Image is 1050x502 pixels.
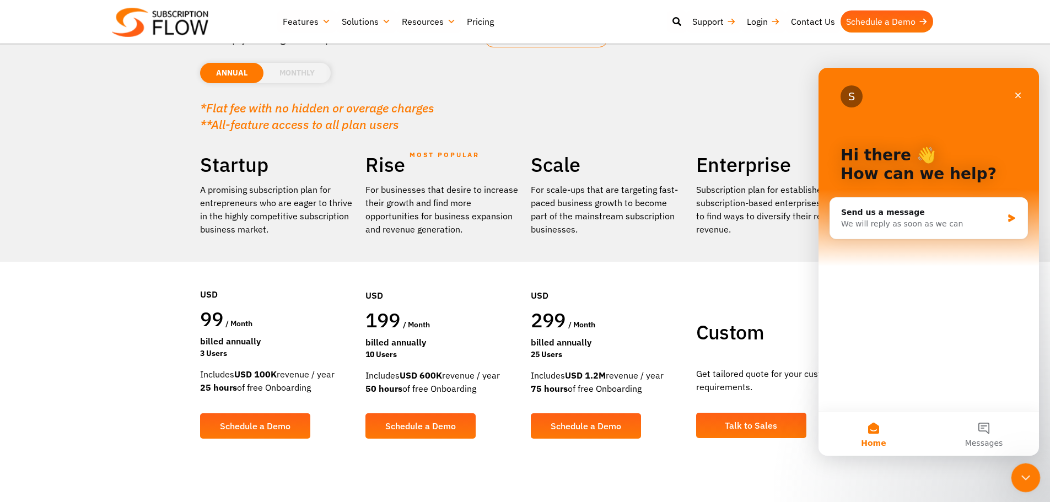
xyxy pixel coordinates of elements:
[200,368,354,394] div: Includes revenue / year of free Onboarding
[531,349,685,360] div: 25 Users
[725,421,777,430] span: Talk to Sales
[410,142,480,168] span: MOST POPULAR
[385,422,456,430] span: Schedule a Demo
[200,63,263,83] li: ANNUAL
[200,152,354,177] h2: Startup
[200,255,354,306] div: USD
[565,370,606,381] strong: USD 1.2M
[785,10,841,33] a: Contact Us
[336,10,396,33] a: Solutions
[696,152,850,177] h2: Enterprise
[200,413,310,439] a: Schedule a Demo
[112,8,208,37] img: Subscriptionflow
[365,183,520,236] div: For businesses that desire to increase their growth and find more opportunities for business expa...
[531,369,685,395] div: Includes revenue / year of free Onboarding
[234,369,277,380] strong: USD 100K
[531,383,568,394] strong: 75 hours
[225,319,252,328] span: / month
[403,320,430,330] span: / month
[531,183,685,236] div: For scale-ups that are targeting fast-paced business growth to become part of the mainstream subs...
[400,370,442,381] strong: USD 600K
[1011,463,1041,493] iframe: Intercom live chat
[365,307,401,333] span: 199
[200,306,224,332] span: 99
[200,382,237,393] strong: 25 hours
[200,116,399,132] em: **All-feature access to all plan users
[531,152,685,177] h2: Scale
[263,63,331,83] li: MONTHLY
[365,336,520,349] div: Billed Annually
[220,422,290,430] span: Schedule a Demo
[461,10,499,33] a: Pricing
[841,10,933,33] a: Schedule a Demo
[531,256,685,307] div: USD
[696,413,806,438] a: Talk to Sales
[696,367,850,393] p: Get tailored quote for your custom requirements.
[696,183,850,236] p: Subscription plan for established subscription-based enterprises aiming to find ways to diversify...
[365,152,520,177] h2: Rise
[200,100,434,116] em: *Flat fee with no hidden or overage charges
[277,10,336,33] a: Features
[531,336,685,349] div: Billed Annually
[396,10,461,33] a: Resources
[365,256,520,307] div: USD
[200,348,354,359] div: 3 Users
[365,383,402,394] strong: 50 hours
[200,334,354,348] div: Billed Annually
[568,320,595,330] span: / month
[365,413,476,439] a: Schedule a Demo
[551,422,621,430] span: Schedule a Demo
[819,68,1039,456] iframe: Intercom live chat
[741,10,785,33] a: Login
[365,349,520,360] div: 10 Users
[531,307,566,333] span: 299
[531,413,641,439] a: Schedule a Demo
[365,369,520,395] div: Includes revenue / year of free Onboarding
[687,10,741,33] a: Support
[200,183,354,236] p: A promising subscription plan for entrepreneurs who are eager to thrive in the highly competitive...
[696,319,764,345] span: Custom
